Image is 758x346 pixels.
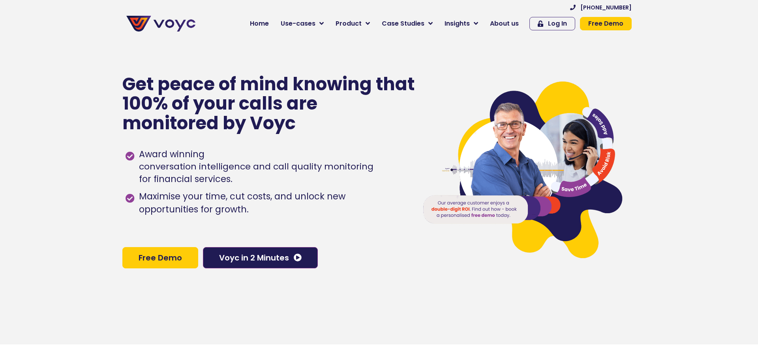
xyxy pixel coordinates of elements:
[330,16,376,32] a: Product
[122,74,416,133] p: Get peace of mind knowing that 100% of your calls are monitored by Voyc
[376,16,439,32] a: Case Studies
[139,254,182,262] span: Free Demo
[445,19,470,28] span: Insights
[244,16,275,32] a: Home
[336,19,362,28] span: Product
[439,16,484,32] a: Insights
[219,254,289,262] span: Voyc in 2 Minutes
[548,20,567,27] span: Log In
[126,16,195,32] img: voyc-full-logo
[137,190,407,217] span: Maximise your time, cut costs, and unlock new opportunities for growth.
[588,20,623,27] span: Free Demo
[484,16,525,32] a: About us
[382,19,424,28] span: Case Studies
[570,5,632,10] a: [PHONE_NUMBER]
[529,17,575,30] a: Log In
[139,161,373,173] h1: conversation intelligence and call quality monitoring
[122,247,198,268] a: Free Demo
[580,5,632,10] span: [PHONE_NUMBER]
[203,247,318,268] a: Voyc in 2 Minutes
[250,19,269,28] span: Home
[490,19,519,28] span: About us
[137,148,373,186] span: Award winning for financial services.
[580,17,632,30] a: Free Demo
[275,16,330,32] a: Use-cases
[281,19,315,28] span: Use-cases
